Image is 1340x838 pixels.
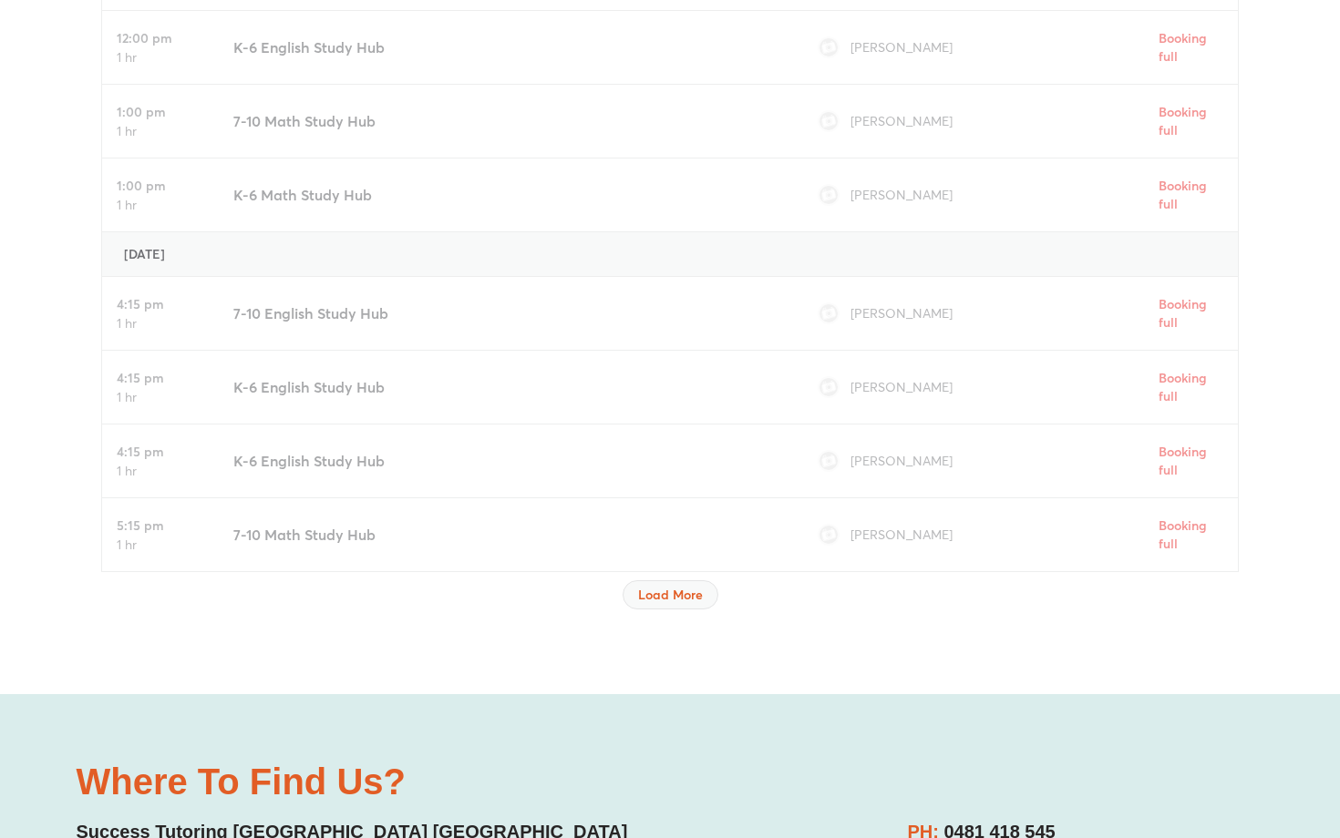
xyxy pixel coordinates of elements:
h2: Where To Find Us? [77,763,653,800]
iframe: Chat Widget [1027,632,1340,838]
